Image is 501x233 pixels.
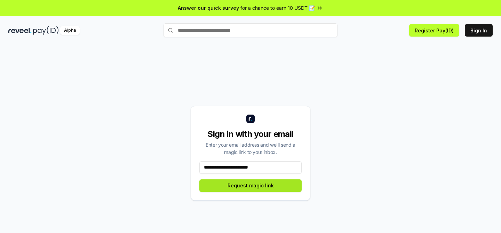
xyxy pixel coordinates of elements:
div: Enter your email address and we’ll send a magic link to your inbox. [199,141,302,156]
img: reveel_dark [8,26,32,35]
img: pay_id [33,26,59,35]
button: Register Pay(ID) [409,24,459,37]
div: Sign in with your email [199,129,302,140]
button: Request magic link [199,179,302,192]
button: Sign In [465,24,493,37]
img: logo_small [246,115,255,123]
span: Answer our quick survey [178,4,239,11]
span: for a chance to earn 10 USDT 📝 [240,4,315,11]
div: Alpha [60,26,80,35]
